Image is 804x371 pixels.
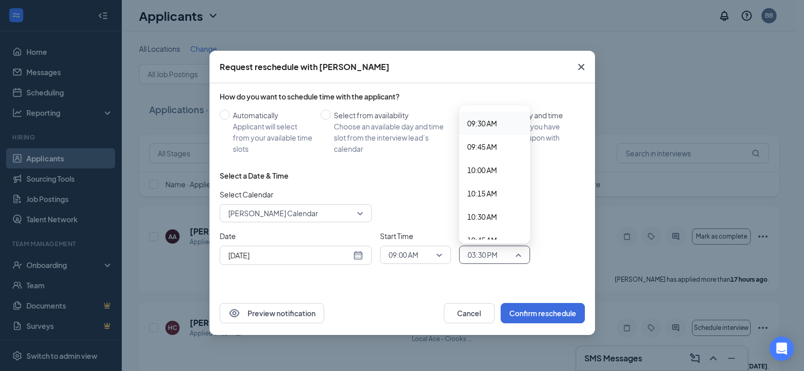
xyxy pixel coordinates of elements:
[220,189,372,200] span: Select Calendar
[220,171,289,181] div: Select a Date & Time
[228,206,318,221] span: [PERSON_NAME] Calendar
[444,303,495,323] button: Cancel
[468,247,498,262] span: 03:30 PM
[389,247,418,262] span: 09:00 AM
[568,51,595,83] button: Close
[233,121,312,154] div: Applicant will select from your available time slots
[467,211,497,222] span: 10:30 AM
[501,303,585,323] button: Confirm reschedule
[467,118,497,129] span: 09:30 AM
[467,188,497,199] span: 10:15 AM
[220,303,324,323] button: EyePreview notification
[467,164,497,176] span: 10:00 AM
[380,230,451,242] span: Start Time
[334,110,454,121] div: Select from availability
[575,61,587,73] svg: Cross
[233,110,312,121] div: Automatically
[220,230,372,242] span: Date
[220,61,390,73] div: Request reschedule with [PERSON_NAME]
[467,234,497,246] span: 10:45 AM
[334,121,454,154] div: Choose an available day and time slot from the interview lead’s calendar
[220,91,585,102] div: How do you want to schedule time with the applicant?
[770,336,794,361] div: Open Intercom Messenger
[467,141,497,152] span: 09:45 AM
[228,250,351,261] input: Sep 20, 2025
[228,307,240,319] svg: Eye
